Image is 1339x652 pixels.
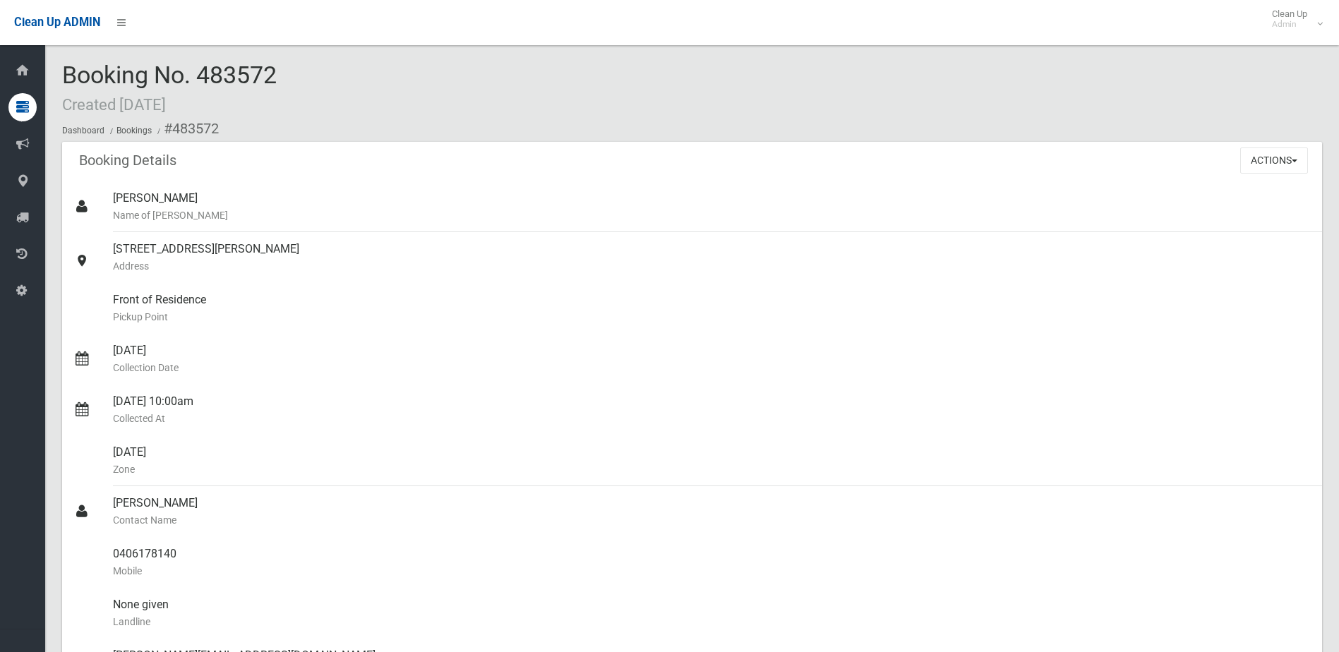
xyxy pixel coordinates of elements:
span: Clean Up ADMIN [14,16,100,29]
small: Mobile [113,562,1311,579]
div: Front of Residence [113,283,1311,334]
small: Admin [1272,19,1307,30]
small: Collected At [113,410,1311,427]
div: [PERSON_NAME] [113,181,1311,232]
small: Name of [PERSON_NAME] [113,207,1311,224]
div: [PERSON_NAME] [113,486,1311,537]
div: [DATE] [113,334,1311,385]
small: Contact Name [113,512,1311,529]
span: Booking No. 483572 [62,61,277,116]
span: Clean Up [1265,8,1321,30]
small: Zone [113,461,1311,478]
button: Actions [1240,147,1308,174]
div: [DATE] 10:00am [113,385,1311,435]
small: Address [113,258,1311,274]
small: Created [DATE] [62,95,166,114]
li: #483572 [154,116,219,142]
small: Landline [113,613,1311,630]
a: Dashboard [62,126,104,135]
div: 0406178140 [113,537,1311,588]
div: None given [113,588,1311,639]
a: Bookings [116,126,152,135]
small: Pickup Point [113,308,1311,325]
div: [DATE] [113,435,1311,486]
div: [STREET_ADDRESS][PERSON_NAME] [113,232,1311,283]
small: Collection Date [113,359,1311,376]
header: Booking Details [62,147,193,174]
